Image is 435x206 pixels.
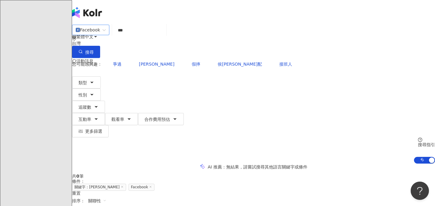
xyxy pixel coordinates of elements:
img: logo [72,7,102,18]
span: 侯[PERSON_NAME]配 [218,62,262,67]
span: 關聯性 [88,196,107,206]
span: 爭過 [113,62,121,67]
span: 條件 ： [72,179,85,184]
span: 假摔 [192,62,200,67]
button: 觀看率 [105,113,138,125]
span: 性別 [78,92,87,97]
span: 互動率 [78,117,91,122]
span: 活動訊息 [76,59,93,63]
span: 合作費用預估 [144,117,170,122]
span: 0 [76,174,79,179]
span: 更多篩選 [85,129,102,134]
button: 爭過 [107,58,128,70]
button: 搜尋 [72,46,100,58]
span: 類型 [78,80,87,85]
button: 互動率 [72,113,105,125]
button: 假摔 [185,58,207,70]
div: 台灣 [72,41,435,46]
span: environment [72,36,76,41]
button: [PERSON_NAME] [132,58,181,70]
button: 接班人 [273,58,299,70]
button: 更多篩選 [72,125,109,137]
div: 搜尋指引 [418,142,435,147]
span: Facebook [129,184,154,191]
span: question-circle [418,138,422,142]
span: 無結果，請嘗試搜尋其他語言關鍵字或條件 [226,164,307,169]
button: 性別 [72,89,101,101]
div: Facebook [76,25,100,35]
span: 接班人 [279,62,292,67]
div: 重置 [72,191,435,196]
span: 追蹤數 [78,105,91,110]
div: AI 推薦 ： [208,164,307,169]
span: 觀看率 [111,117,124,122]
iframe: Help Scout Beacon - Open [411,182,429,200]
div: 排序： [72,196,435,206]
span: 搜尋 [85,50,94,55]
span: 您可能感興趣： [72,62,102,67]
span: 關鍵字：[PERSON_NAME] [72,184,126,191]
div: 共 筆 [72,174,435,179]
button: 合作費用預估 [138,113,184,125]
button: 追蹤數 [72,101,105,113]
span: [PERSON_NAME] [139,62,174,67]
button: 侯[PERSON_NAME]配 [211,58,268,70]
button: 類型 [72,76,101,89]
